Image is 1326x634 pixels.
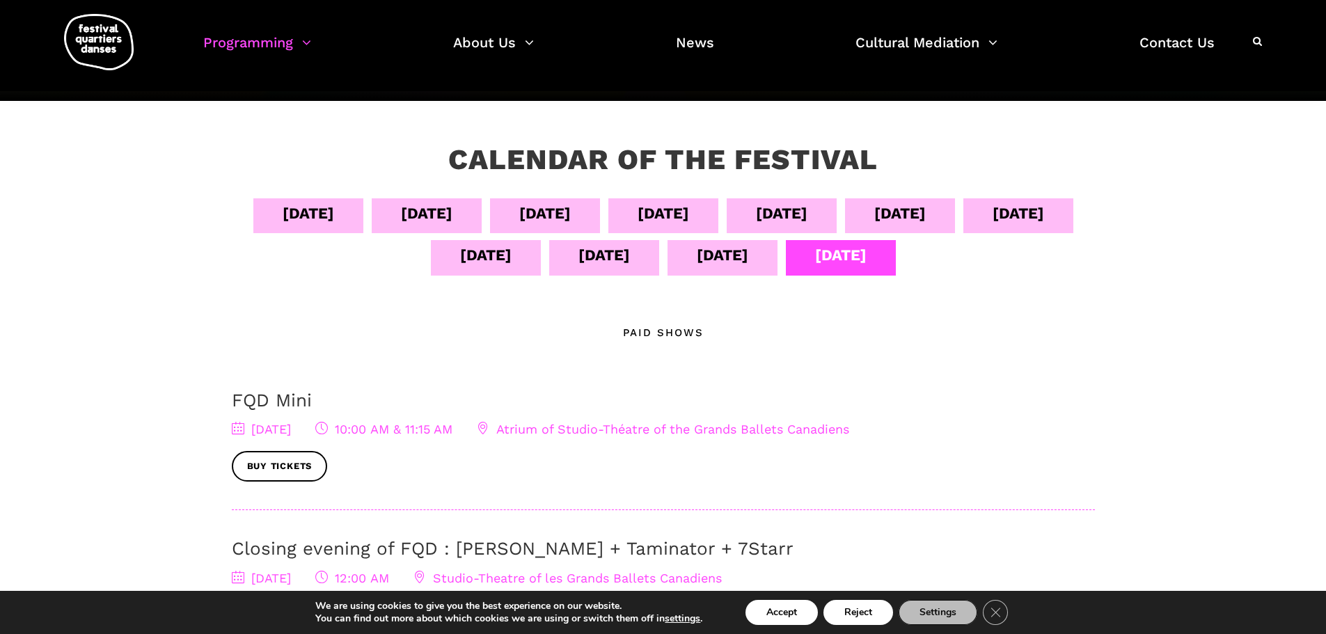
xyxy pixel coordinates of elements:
[232,390,312,411] a: FQD Mini
[756,201,807,225] div: [DATE]
[578,243,630,267] div: [DATE]
[232,451,328,482] a: Buy tickets
[401,201,452,225] div: [DATE]
[315,600,702,612] p: We are using cookies to give you the best experience on our website.
[64,14,134,70] img: logo-fqd-med
[745,600,818,625] button: Accept
[315,571,389,585] span: 12:00 AM
[413,571,722,585] span: Studio-Theatre of les Grands Ballets Canadiens
[697,243,748,267] div: [DATE]
[983,600,1008,625] button: Close GDPR Cookie Banner
[232,571,291,585] span: [DATE]
[993,201,1044,225] div: [DATE]
[203,31,311,72] a: Programming
[232,538,794,559] a: Closing evening of FQD : [PERSON_NAME] + Taminator + 7Starr
[283,201,334,225] div: [DATE]
[874,201,926,225] div: [DATE]
[665,612,700,625] button: settings
[453,31,534,72] a: About Us
[623,324,704,341] div: Paid shows
[519,201,571,225] div: [DATE]
[315,422,452,436] span: 10:00 AM & 11:15 AM
[638,201,689,225] div: [DATE]
[460,243,512,267] div: [DATE]
[477,422,849,436] span: Atrium of Studio-Théatre of the Grands Ballets Canadiens
[448,143,878,177] h3: Calendar of the Festival
[855,31,997,72] a: Cultural Mediation
[1139,31,1215,72] a: Contact Us
[232,422,291,436] span: [DATE]
[823,600,893,625] button: Reject
[899,600,977,625] button: Settings
[676,31,714,72] a: News
[315,612,702,625] p: You can find out more about which cookies we are using or switch them off in .
[815,243,867,267] div: [DATE]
